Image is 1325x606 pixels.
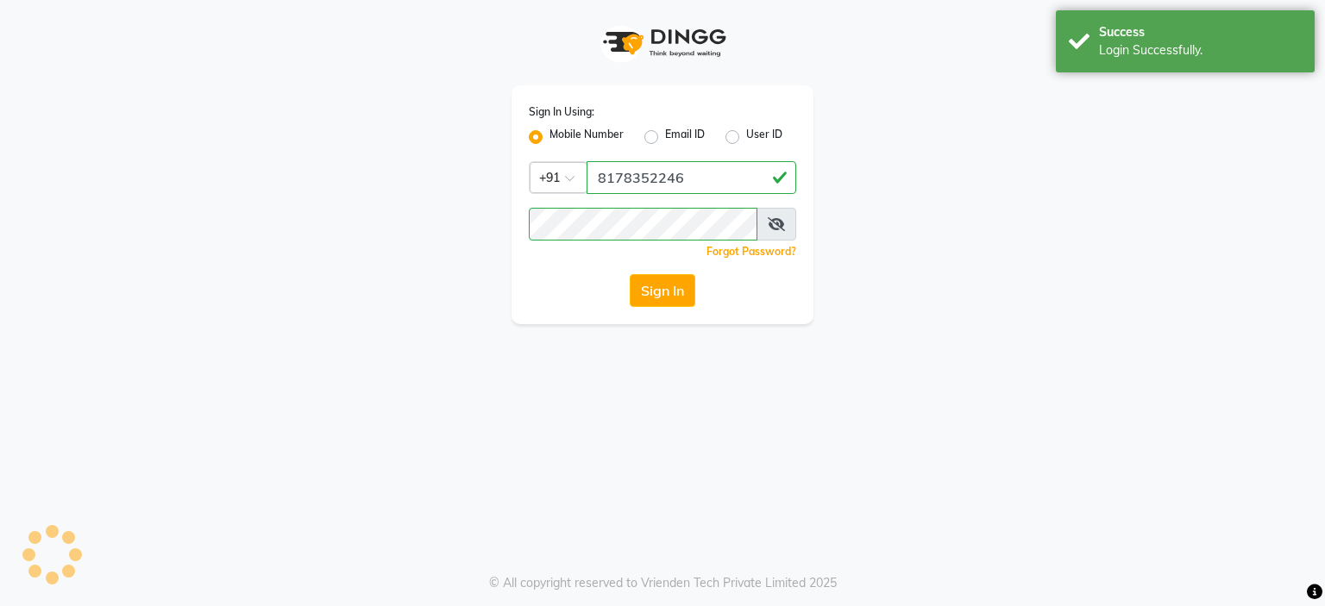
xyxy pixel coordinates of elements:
[706,245,796,258] a: Forgot Password?
[1099,23,1302,41] div: Success
[1099,41,1302,59] div: Login Successfully.
[746,127,782,147] label: User ID
[665,127,705,147] label: Email ID
[529,208,757,241] input: Username
[529,104,594,120] label: Sign In Using:
[630,274,695,307] button: Sign In
[593,17,732,68] img: logo1.svg
[587,161,796,194] input: Username
[549,127,624,147] label: Mobile Number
